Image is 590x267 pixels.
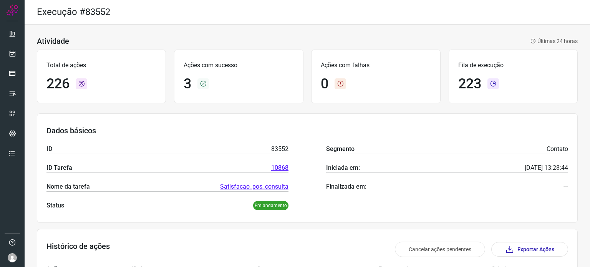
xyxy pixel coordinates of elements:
[46,242,110,257] h3: Histórico de ações
[525,163,568,172] p: [DATE] 13:28:44
[8,253,17,262] img: avatar-user-boy.jpg
[547,144,568,154] p: Contato
[458,61,568,70] p: Fila de execução
[321,76,328,92] h1: 0
[46,126,568,135] h3: Dados básicos
[491,242,568,257] button: Exportar Ações
[253,201,288,210] p: Em andamento
[321,61,431,70] p: Ações com falhas
[326,144,355,154] p: Segmento
[37,36,69,46] h3: Atividade
[184,76,191,92] h1: 3
[7,5,18,16] img: Logo
[46,163,72,172] p: ID Tarefa
[530,37,578,45] p: Últimas 24 horas
[46,61,156,70] p: Total de ações
[46,182,90,191] p: Nome da tarefa
[326,182,366,191] p: Finalizada em:
[46,201,64,210] p: Status
[563,182,568,191] p: ---
[37,7,110,18] h2: Execução #83552
[220,182,288,191] a: Satisfacao_pos_consulta
[326,163,360,172] p: Iniciada em:
[46,76,70,92] h1: 226
[271,144,288,154] p: 83552
[184,61,293,70] p: Ações com sucesso
[46,144,52,154] p: ID
[395,242,485,257] button: Cancelar ações pendentes
[271,163,288,172] a: 10868
[458,76,481,92] h1: 223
